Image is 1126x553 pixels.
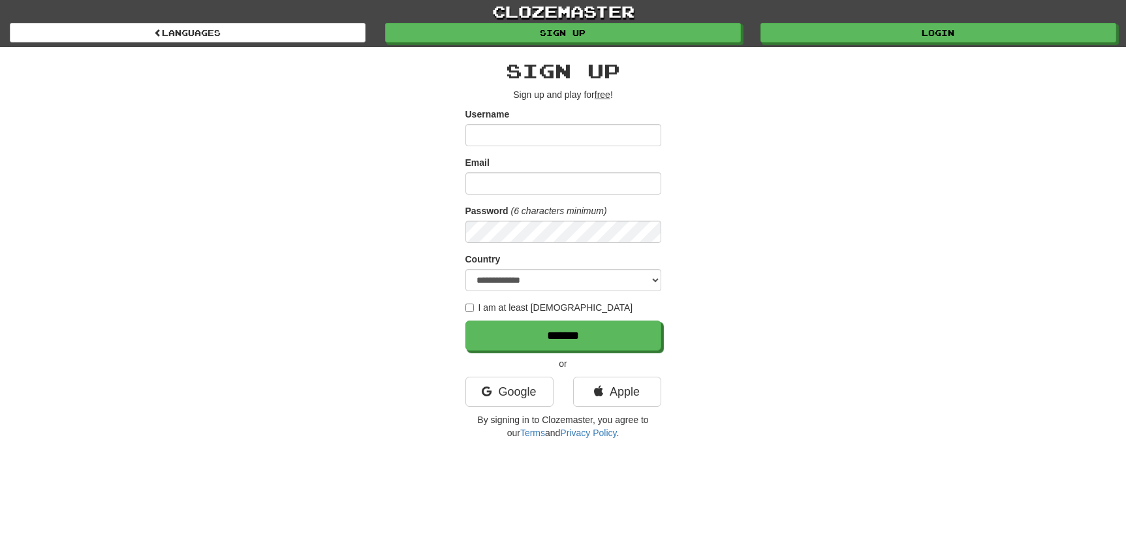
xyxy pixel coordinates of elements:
a: Google [465,377,554,407]
p: or [465,357,661,370]
p: Sign up and play for ! [465,88,661,101]
a: Login [760,23,1116,42]
em: (6 characters minimum) [511,206,607,216]
h2: Sign up [465,60,661,82]
label: Email [465,156,490,169]
a: Sign up [385,23,741,42]
input: I am at least [DEMOGRAPHIC_DATA] [465,304,474,312]
a: Privacy Policy [560,428,616,438]
label: Country [465,253,501,266]
label: Password [465,204,508,217]
u: free [595,89,610,100]
a: Terms [520,428,545,438]
a: Languages [10,23,366,42]
label: Username [465,108,510,121]
a: Apple [573,377,661,407]
label: I am at least [DEMOGRAPHIC_DATA] [465,301,633,314]
p: By signing in to Clozemaster, you agree to our and . [465,413,661,439]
